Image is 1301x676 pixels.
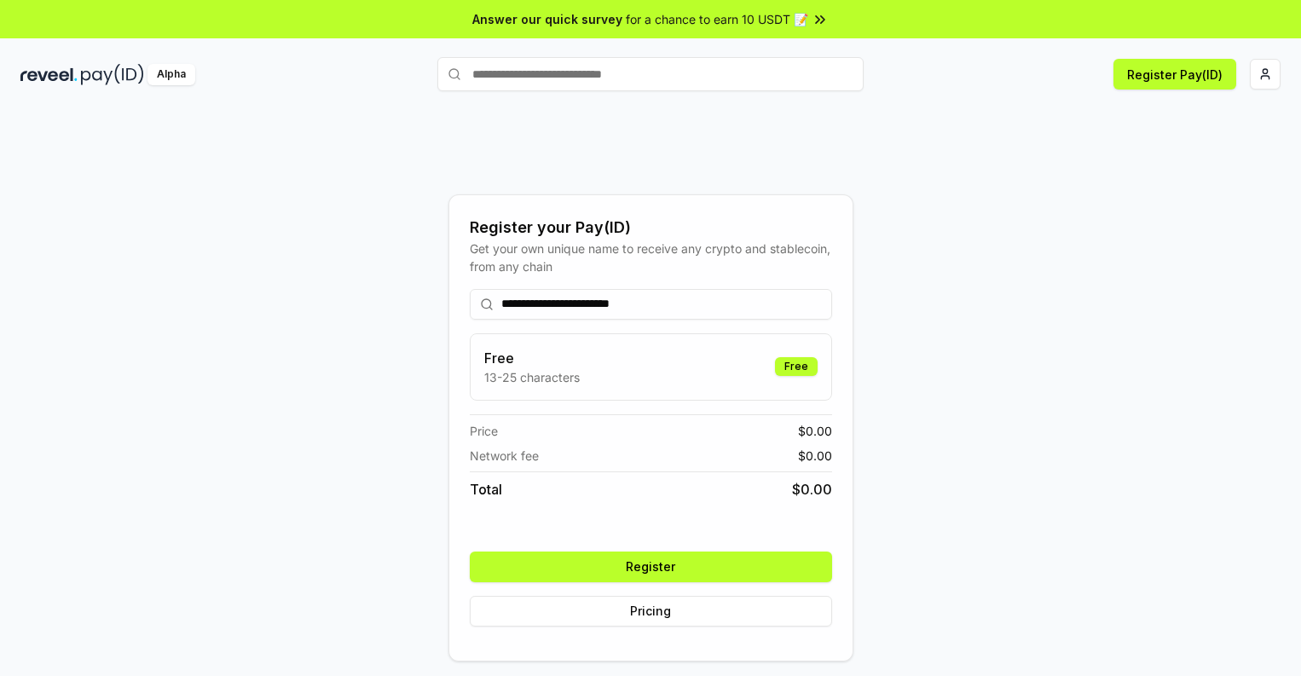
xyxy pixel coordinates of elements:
[798,447,832,465] span: $ 0.00
[470,216,832,240] div: Register your Pay(ID)
[472,10,622,28] span: Answer our quick survey
[484,368,580,386] p: 13-25 characters
[484,348,580,368] h3: Free
[470,422,498,440] span: Price
[470,240,832,275] div: Get your own unique name to receive any crypto and stablecoin, from any chain
[81,64,144,85] img: pay_id
[792,479,832,500] span: $ 0.00
[798,422,832,440] span: $ 0.00
[470,552,832,582] button: Register
[470,447,539,465] span: Network fee
[470,479,502,500] span: Total
[147,64,195,85] div: Alpha
[20,64,78,85] img: reveel_dark
[470,596,832,627] button: Pricing
[1113,59,1236,90] button: Register Pay(ID)
[626,10,808,28] span: for a chance to earn 10 USDT 📝
[775,357,818,376] div: Free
